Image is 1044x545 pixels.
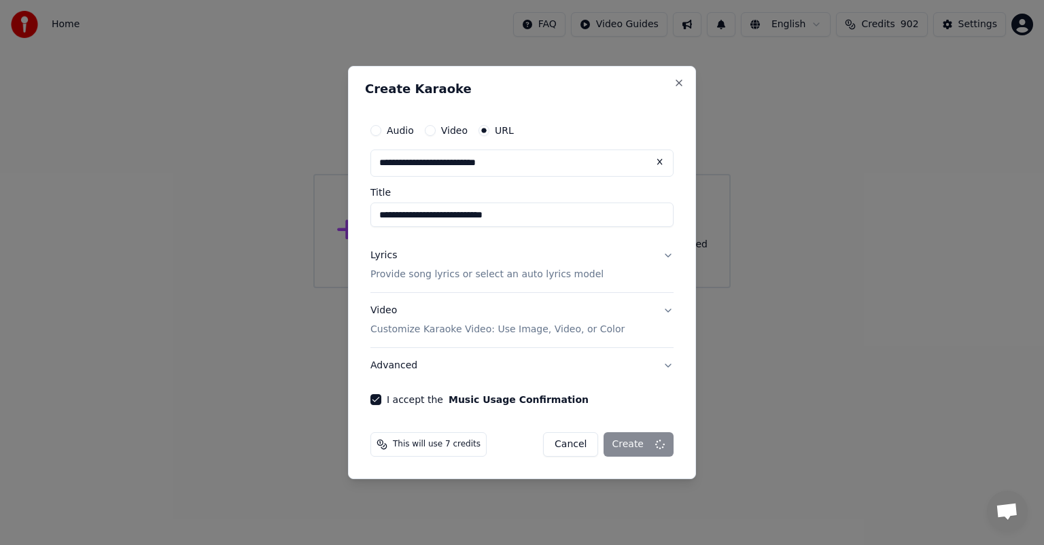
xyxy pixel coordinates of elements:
label: Audio [387,126,414,135]
span: This will use 7 credits [393,439,481,450]
button: I accept the [449,395,589,404]
label: Video [441,126,468,135]
button: Cancel [543,432,598,457]
label: I accept the [387,395,589,404]
p: Provide song lyrics or select an auto lyrics model [370,268,604,281]
button: LyricsProvide song lyrics or select an auto lyrics model [370,238,674,292]
label: URL [495,126,514,135]
button: VideoCustomize Karaoke Video: Use Image, Video, or Color [370,293,674,347]
div: Lyrics [370,249,397,262]
h2: Create Karaoke [365,83,679,95]
div: Video [370,304,625,336]
label: Title [370,188,674,197]
p: Customize Karaoke Video: Use Image, Video, or Color [370,323,625,336]
button: Advanced [370,348,674,383]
